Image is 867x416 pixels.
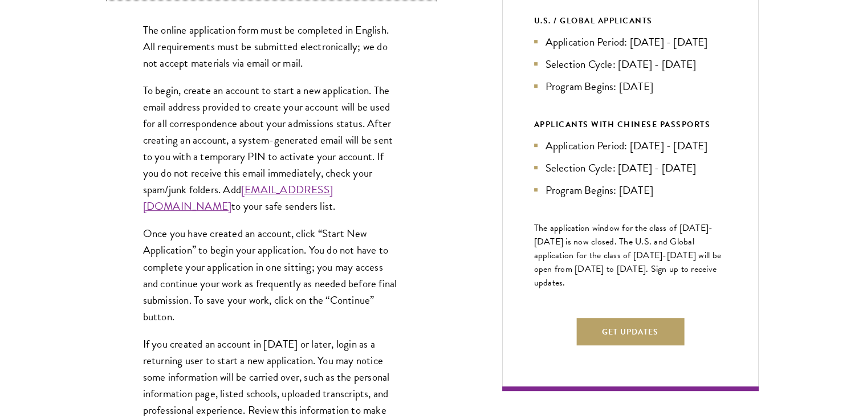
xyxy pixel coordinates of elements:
p: To begin, create an account to start a new application. The email address provided to create your... [143,82,400,215]
span: The application window for the class of [DATE]-[DATE] is now closed. The U.S. and Global applicat... [534,221,722,289]
p: The online application form must be completed in English. All requirements must be submitted elec... [143,22,400,71]
div: APPLICANTS WITH CHINESE PASSPORTS [534,117,727,132]
li: Program Begins: [DATE] [534,78,727,95]
li: Application Period: [DATE] - [DATE] [534,34,727,50]
li: Program Begins: [DATE] [534,182,727,198]
button: Get Updates [576,318,684,345]
a: [EMAIL_ADDRESS][DOMAIN_NAME] [143,181,333,214]
li: Application Period: [DATE] - [DATE] [534,137,727,154]
li: Selection Cycle: [DATE] - [DATE] [534,160,727,176]
li: Selection Cycle: [DATE] - [DATE] [534,56,727,72]
div: U.S. / GLOBAL APPLICANTS [534,14,727,28]
p: Once you have created an account, click “Start New Application” to begin your application. You do... [143,225,400,324]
